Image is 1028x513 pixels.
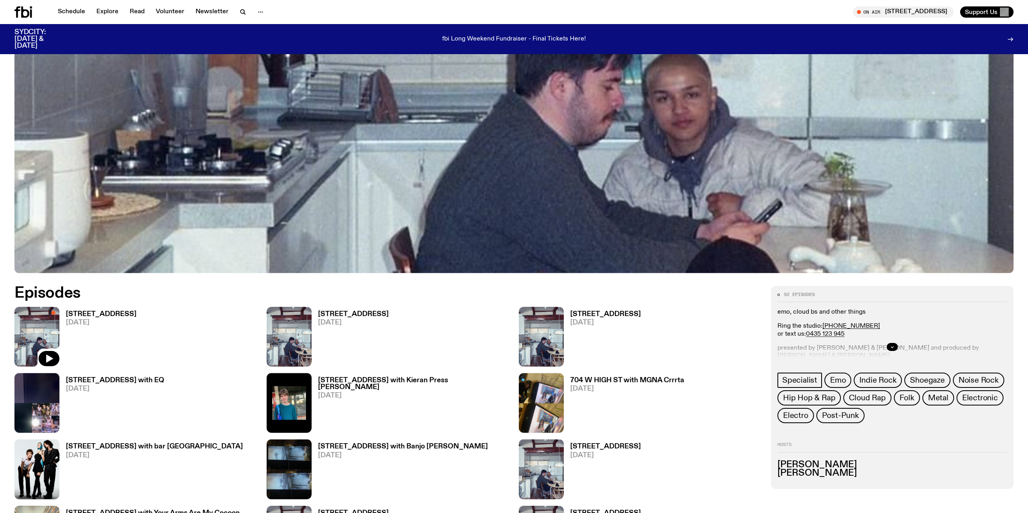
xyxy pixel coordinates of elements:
[859,376,896,385] span: Indie Rock
[830,376,846,385] span: Emo
[318,392,509,399] span: [DATE]
[784,292,815,297] span: 92 episodes
[318,319,389,326] span: [DATE]
[442,36,586,43] p: fbi Long Weekend Fundraiser - Final Tickets Here!
[267,307,312,367] img: Pat sits at a dining table with his profile facing the camera. Rhea sits to his left facing the c...
[570,452,641,459] span: [DATE]
[960,6,1014,18] button: Support Us
[59,311,137,367] a: [STREET_ADDRESS][DATE]
[777,469,1007,478] h3: [PERSON_NAME]
[904,373,950,388] a: Shoegaze
[66,311,137,318] h3: [STREET_ADDRESS]
[777,460,1007,469] h3: [PERSON_NAME]
[519,373,564,433] img: Artist MGNA Crrrta
[570,443,641,450] h3: [STREET_ADDRESS]
[849,393,885,402] span: Cloud Rap
[777,373,822,388] a: Specialist
[965,8,997,16] span: Support Us
[777,442,1007,452] h2: Hosts
[854,373,902,388] a: Indie Rock
[899,393,914,402] span: Folk
[59,377,164,433] a: [STREET_ADDRESS] with EQ[DATE]
[824,373,851,388] a: Emo
[816,408,865,423] a: Post-Punk
[894,390,920,406] a: Folk
[14,286,677,300] h2: Episodes
[312,443,488,499] a: [STREET_ADDRESS] with Banjo [PERSON_NAME][DATE]
[318,377,509,391] h3: [STREET_ADDRESS] with Kieran Press [PERSON_NAME]
[519,439,564,499] img: Pat sits at a dining table with his profile facing the camera. Rhea sits to his left facing the c...
[151,6,189,18] a: Volunteer
[783,393,835,402] span: Hip Hop & Rap
[312,377,509,433] a: [STREET_ADDRESS] with Kieran Press [PERSON_NAME][DATE]
[564,443,641,499] a: [STREET_ADDRESS][DATE]
[922,390,954,406] a: Metal
[66,319,137,326] span: [DATE]
[853,6,954,18] button: On Air[STREET_ADDRESS]
[782,376,817,385] span: Specialist
[318,443,488,450] h3: [STREET_ADDRESS] with Banjo [PERSON_NAME]
[564,311,641,367] a: [STREET_ADDRESS][DATE]
[777,408,814,423] a: Electro
[66,377,164,384] h3: [STREET_ADDRESS] with EQ
[953,373,1004,388] a: Noise Rock
[777,308,1007,316] p: emo, cloud bs and other things
[191,6,233,18] a: Newsletter
[822,323,880,329] a: [PHONE_NUMBER]
[822,411,859,420] span: Post-Punk
[318,311,389,318] h3: [STREET_ADDRESS]
[53,6,90,18] a: Schedule
[66,443,243,450] h3: [STREET_ADDRESS] with bar [GEOGRAPHIC_DATA]
[910,376,944,385] span: Shoegaze
[570,319,641,326] span: [DATE]
[570,311,641,318] h3: [STREET_ADDRESS]
[570,377,684,384] h3: 704 W HIGH ST with MGNA Crrrta
[14,29,66,49] h3: SYDCITY: [DATE] & [DATE]
[318,452,488,459] span: [DATE]
[806,331,844,337] a: 0435 123 945
[962,393,998,402] span: Electronic
[66,385,164,392] span: [DATE]
[777,390,841,406] a: Hip Hop & Rap
[570,385,684,392] span: [DATE]
[312,311,389,367] a: [STREET_ADDRESS][DATE]
[59,443,243,499] a: [STREET_ADDRESS] with bar [GEOGRAPHIC_DATA][DATE]
[519,307,564,367] img: Pat sits at a dining table with his profile facing the camera. Rhea sits to his left facing the c...
[14,307,59,367] img: Pat sits at a dining table with his profile facing the camera. Rhea sits to his left facing the c...
[957,390,1004,406] a: Electronic
[125,6,149,18] a: Read
[959,376,999,385] span: Noise Rock
[843,390,891,406] a: Cloud Rap
[92,6,123,18] a: Explore
[783,411,808,420] span: Electro
[66,452,243,459] span: [DATE]
[777,322,1007,338] p: Ring the studio: or text us:
[564,377,684,433] a: 704 W HIGH ST with MGNA Crrrta[DATE]
[928,393,948,402] span: Metal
